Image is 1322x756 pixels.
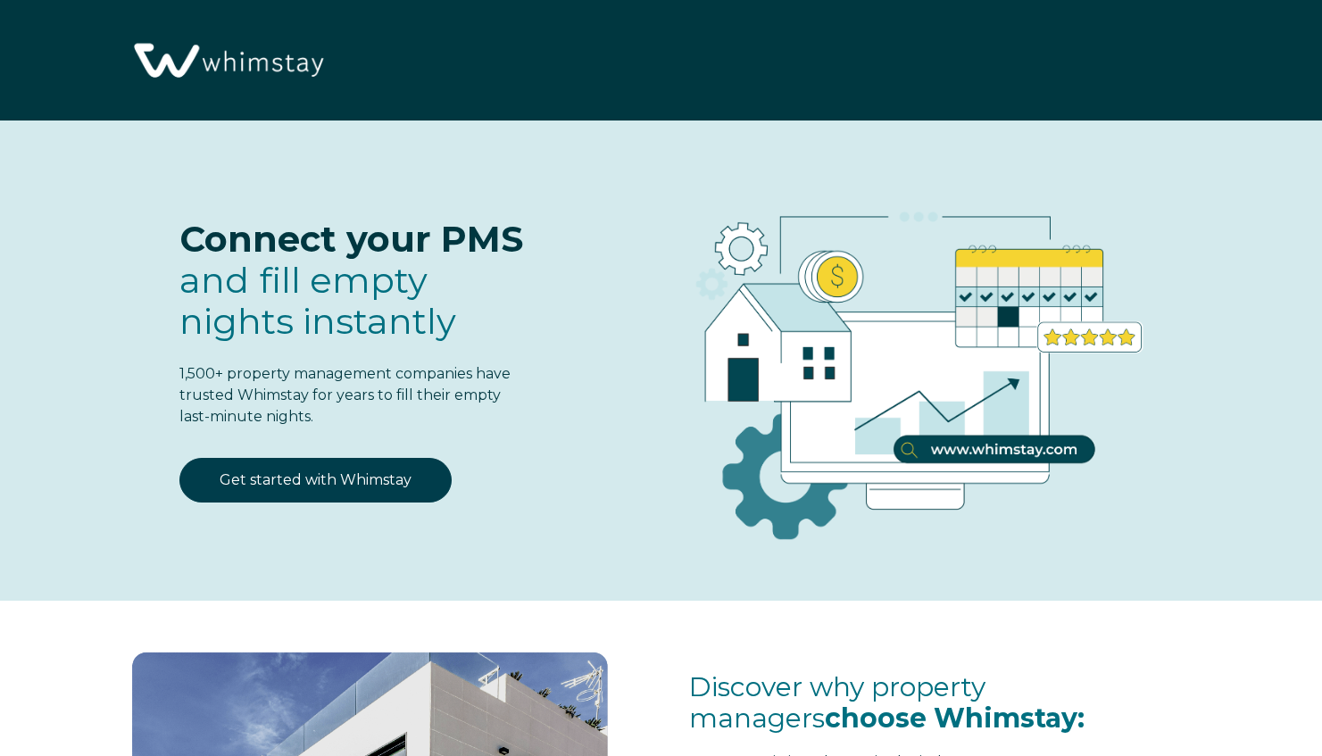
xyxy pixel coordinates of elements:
[125,9,329,114] img: Whimstay Logo-02 1
[179,217,523,261] span: Connect your PMS
[825,702,1085,735] span: choose Whimstay:
[689,670,1085,735] span: Discover why property managers
[179,258,456,343] span: and
[179,365,511,425] span: 1,500+ property management companies have trusted Whimstay for years to fill their empty last-min...
[179,258,456,343] span: fill empty nights instantly
[179,458,452,503] a: Get started with Whimstay
[594,156,1223,569] img: RBO Ilustrations-03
